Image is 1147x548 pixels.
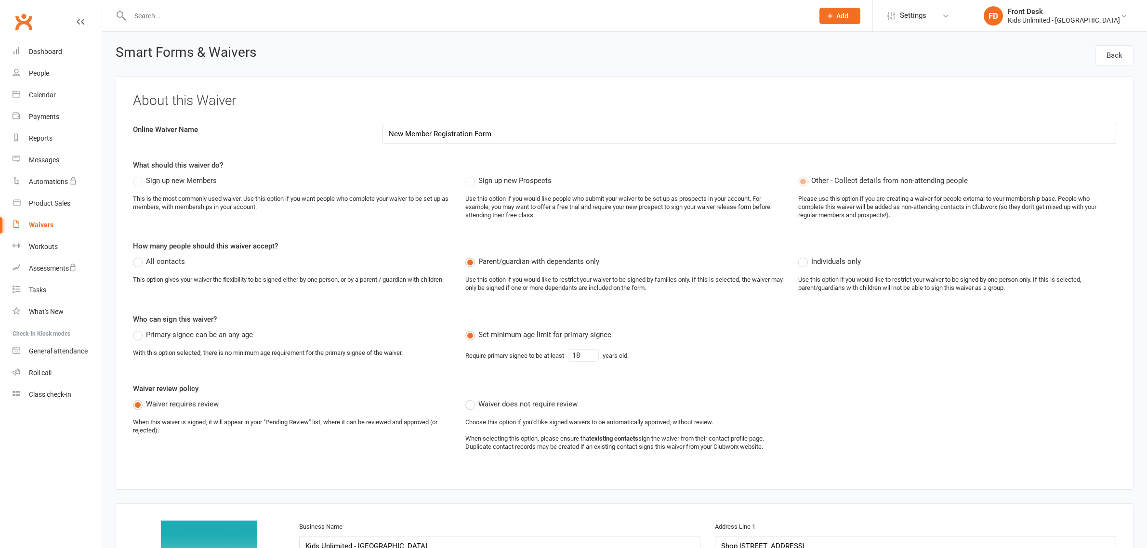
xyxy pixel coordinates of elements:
h2: Smart Forms & Waivers [116,45,256,63]
a: Tasks [13,279,102,301]
label: Address Line 1 [715,522,755,532]
div: Dashboard [29,48,62,55]
div: Calendar [29,91,56,99]
a: General attendance kiosk mode [13,340,102,362]
span: Sign up new Prospects [478,175,552,185]
div: Reports [29,134,53,142]
span: Individuals only [811,256,861,266]
div: Waivers [29,221,53,229]
div: When this waiver is signed, it will appear in your "Pending Review" list, where it can be reviewe... [133,418,451,435]
a: Messages [13,149,102,171]
span: Parent/guardian with dependants only [478,256,599,266]
div: What's New [29,308,64,315]
a: Clubworx [12,10,36,34]
div: Front Desk [1008,7,1120,16]
div: Workouts [29,243,58,250]
label: How many people should this waiver accept? [133,240,278,252]
label: Waiver review policy [133,383,198,394]
span: Set minimum age limit for primary signee [478,329,611,339]
a: Roll call [13,362,102,384]
div: Require primary signee to be at least years old. [465,349,629,362]
div: This option gives your waiver the flexibility to be signed either by one person, or by a parent /... [133,276,444,284]
div: Use this option if you would like to restrict your waiver to be signed by families only. If this ... [465,276,783,292]
div: Use this option if you would like people who submit your waiver to be set up as prospects in your... [465,195,783,220]
a: Reports [13,128,102,149]
a: Automations [13,171,102,193]
div: General attendance [29,347,88,355]
a: Workouts [13,236,102,258]
a: People [13,63,102,84]
div: Messages [29,156,59,164]
div: Choose this option if you'd like signed waivers to be automatically approved, without review. Whe... [465,418,783,451]
div: Product Sales [29,199,70,207]
div: Tasks [29,286,46,294]
span: Settings [900,5,926,26]
strong: existing contacts [591,435,638,442]
label: What should this waiver do? [133,159,223,171]
div: Roll call [29,369,52,377]
span: Sign up new Members [146,175,217,185]
span: All contacts [146,256,185,266]
a: Payments [13,106,102,128]
label: Business Name [299,522,343,532]
a: Product Sales [13,193,102,214]
a: Class kiosk mode [13,384,102,405]
div: Assessments [29,264,77,272]
label: Who can sign this waiver? [133,313,217,325]
div: Please use this option if you are creating a waiver for people external to your membership base. ... [798,195,1116,220]
div: Kids Unlimited - [GEOGRAPHIC_DATA] [1008,16,1120,25]
a: What's New [13,301,102,323]
div: This is the most commonly used waiver. Use this option if you want people who complete your waive... [133,195,451,211]
button: Add [819,8,860,24]
span: Add [836,12,848,20]
a: Back [1095,45,1134,65]
label: Online Waiver Name [126,124,375,135]
input: Search... [127,9,807,23]
span: Primary signee can be an any age [146,329,253,339]
div: FD [984,6,1003,26]
div: With this option selected, there is no minimum age requirement for the primary signee of the waiver. [133,349,403,357]
a: Assessments [13,258,102,279]
a: Calendar [13,84,102,106]
div: People [29,69,49,77]
h3: About this Waiver [133,93,1116,108]
a: Dashboard [13,41,102,63]
div: Payments [29,113,59,120]
div: Class check-in [29,391,71,398]
div: Automations [29,178,68,185]
div: Use this option if you would like to restrict your waiver to be signed by one person only. If thi... [798,276,1116,292]
span: Other - Collect details from non-attending people [811,175,968,185]
a: Waivers [13,214,102,236]
span: Waiver does not require review [478,398,578,408]
span: Waiver requires review [146,398,219,408]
